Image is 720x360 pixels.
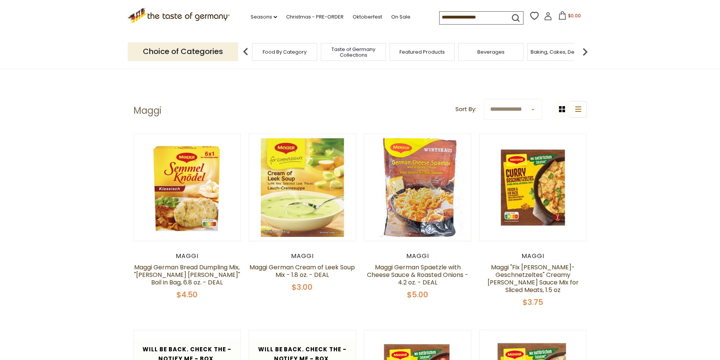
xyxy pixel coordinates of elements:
span: $5.00 [407,289,428,300]
img: Maggi Bread Dumpling Mix Semmel Knoedel [134,134,241,241]
a: Beverages [477,49,505,55]
a: Maggi German Spaetzle with Cheese Sauce & Roasted Onions - 4.2 oz. - DEAL [367,263,468,287]
span: $3.75 [523,297,543,307]
a: Baking, Cakes, Desserts [531,49,589,55]
h1: Maggi [133,105,161,116]
a: Maggi German Bread Dumpling Mix, "[PERSON_NAME] [PERSON_NAME]" Boil in Bag, 6.8 oz. - DEAL [134,263,240,287]
a: Featured Products [399,49,445,55]
div: Maggi [479,252,587,260]
a: Christmas - PRE-ORDER [286,13,344,21]
img: previous arrow [238,44,253,59]
div: Maggi [364,252,472,260]
img: Maggi Curry-Geschnetzeltes [480,134,587,241]
a: Maggi German Cream of Leek Soup Mix - 1.8 oz. - DEAL [249,263,355,279]
span: $0.00 [568,12,581,19]
a: Taste of Germany Collections [323,46,384,58]
label: Sort By: [455,105,476,114]
a: Seasons [251,13,277,21]
img: Maggi German Cream of Leek Soup Mix [249,134,356,241]
div: Maggi [133,252,241,260]
a: Food By Category [263,49,307,55]
a: Oktoberfest [353,13,382,21]
img: next arrow [578,44,593,59]
span: $3.00 [292,282,313,292]
a: Maggi "Fix [PERSON_NAME]-Geschnetzeltes" Creamy [PERSON_NAME] Sauce Mix for Sliced Meats, 1.5 oz [488,263,579,294]
img: Maggi Cheese Spaetzle with Roasted Onions [364,134,471,241]
a: On Sale [391,13,410,21]
span: $4.50 [177,289,198,300]
p: Choice of Categories [128,42,238,61]
button: $0.00 [554,11,586,23]
div: Maggi [249,252,356,260]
